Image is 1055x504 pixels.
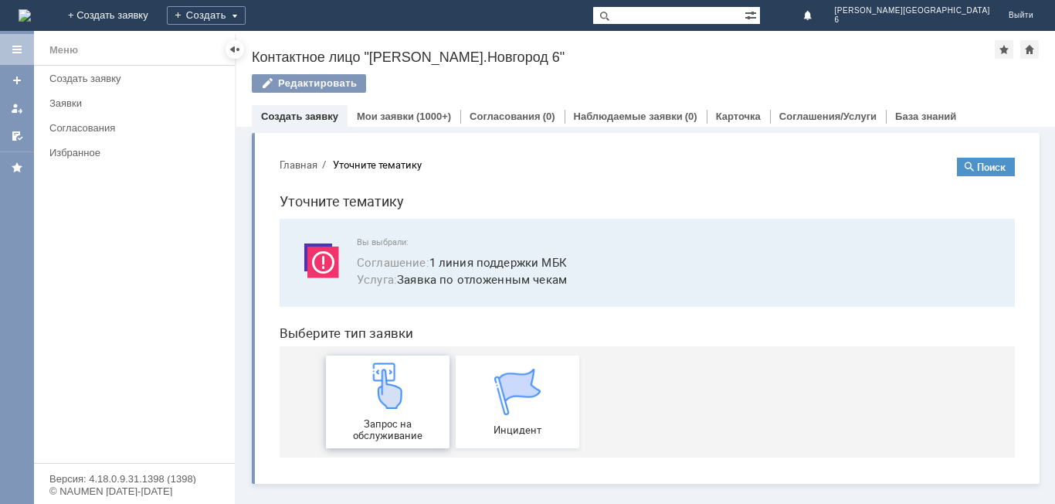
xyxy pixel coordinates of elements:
[226,40,244,59] div: Скрыть меню
[690,12,748,31] button: Поиск
[193,279,307,291] span: Инцидент
[252,49,995,65] div: Контактное лицо "[PERSON_NAME].Новгород 6"
[261,111,338,122] a: Создать заявку
[1020,40,1039,59] div: Сделать домашней страницей
[5,124,29,148] a: Мои согласования
[90,125,729,143] span: Заявка по отложенным чекам
[90,109,162,124] span: Соглашение :
[90,92,729,102] span: Вы выбрали:
[31,92,77,138] img: svg%3E
[49,97,226,109] div: Заявки
[43,116,232,140] a: Согласования
[835,6,990,15] span: [PERSON_NAME][GEOGRAPHIC_DATA]
[470,111,541,122] a: Согласования
[63,273,178,296] span: Запрос на обслуживание
[12,12,50,26] button: Главная
[716,111,761,122] a: Карточка
[835,15,990,25] span: 6
[59,210,182,303] a: Запрос на обслуживание
[49,122,226,134] div: Согласования
[995,40,1013,59] div: Добавить в избранное
[90,108,300,126] button: Соглашение:1 линия поддержки МБК
[19,9,31,22] img: logo
[12,180,748,196] header: Выберите тип заявки
[416,111,451,122] div: (1000+)
[685,111,697,122] div: (0)
[188,210,312,303] a: Инцидент
[167,6,246,25] div: Создать
[895,111,956,122] a: База знаний
[43,66,232,90] a: Создать заявку
[5,68,29,93] a: Создать заявку
[745,7,760,22] span: Расширенный поиск
[12,45,748,67] h1: Уточните тематику
[19,9,31,22] a: Перейти на домашнюю страницу
[779,111,877,122] a: Соглашения/Услуги
[5,96,29,121] a: Мои заявки
[49,474,219,484] div: Версия: 4.18.0.9.31.1398 (1398)
[543,111,555,122] div: (0)
[66,14,154,26] div: Уточните тематику
[97,217,144,264] img: get23c147a1b4124cbfa18e19f2abec5e8f
[49,486,219,496] div: © NAUMEN [DATE]-[DATE]
[357,111,414,122] a: Мои заявки
[49,41,78,60] div: Меню
[49,73,226,84] div: Создать заявку
[227,223,273,270] img: get067d4ba7cf7247ad92597448b2db9300
[49,147,209,158] div: Избранное
[43,91,232,115] a: Заявки
[574,111,683,122] a: Наблюдаемые заявки
[90,126,130,141] span: Услуга :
